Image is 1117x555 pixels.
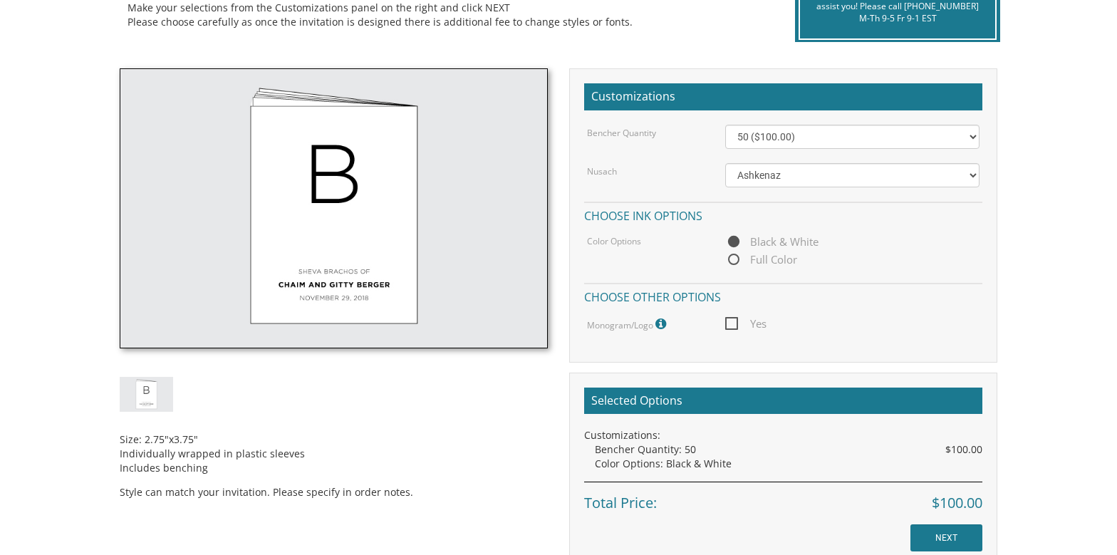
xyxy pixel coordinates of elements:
[587,315,670,333] label: Monogram/Logo
[584,428,982,442] div: Customizations:
[120,412,548,499] div: Style can match your invitation. Please specify in order notes.
[725,251,797,269] span: Full Color
[725,315,767,333] span: Yes
[587,235,641,247] label: Color Options
[584,83,982,110] h2: Customizations
[584,283,982,308] h4: Choose other options
[910,524,982,551] input: NEXT
[587,165,617,177] label: Nusach
[120,377,173,412] img: cardstock-mm-style12.jpg
[120,68,548,348] img: cardstock-mm-style12.jpg
[120,432,548,447] li: Size: 2.75"x3.75"
[932,493,982,514] span: $100.00
[725,233,819,251] span: Black & White
[945,442,982,457] span: $100.00
[595,457,982,471] div: Color Options: Black & White
[120,447,548,461] li: Individually wrapped in plastic sleeves
[587,127,656,139] label: Bencher Quantity
[584,388,982,415] h2: Selected Options
[128,1,762,29] div: Make your selections from the Customizations panel on the right and click NEXT Please choose care...
[595,442,982,457] div: Bencher Quantity: 50
[584,482,982,514] div: Total Price:
[120,461,548,475] li: Includes benching
[584,202,982,227] h4: Choose ink options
